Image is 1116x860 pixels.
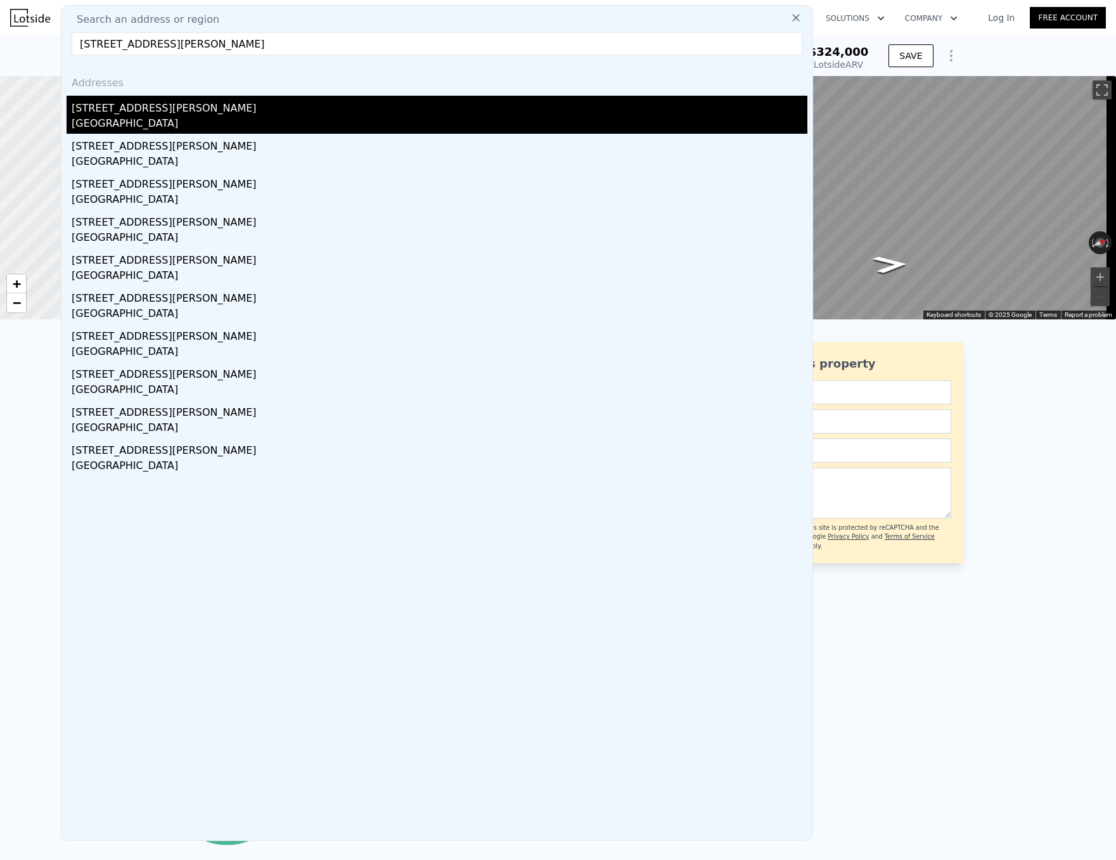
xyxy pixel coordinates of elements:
[895,7,968,30] button: Company
[723,439,951,463] input: Phone
[1091,267,1110,286] button: Zoom in
[7,293,26,312] a: Zoom out
[858,252,923,278] path: Go North, S Seminole Dr
[888,44,933,67] button: SAVE
[973,11,1030,24] a: Log In
[1091,287,1110,306] button: Zoom out
[580,76,1116,319] div: Street View
[72,248,807,268] div: [STREET_ADDRESS][PERSON_NAME]
[72,134,807,154] div: [STREET_ADDRESS][PERSON_NAME]
[72,172,807,192] div: [STREET_ADDRESS][PERSON_NAME]
[809,45,869,58] span: $324,000
[580,76,1116,319] div: Map
[72,400,807,420] div: [STREET_ADDRESS][PERSON_NAME]
[804,523,951,551] div: This site is protected by reCAPTCHA and the Google and apply.
[72,116,807,134] div: [GEOGRAPHIC_DATA]
[1105,231,1112,254] button: Rotate clockwise
[72,210,807,230] div: [STREET_ADDRESS][PERSON_NAME]
[723,380,951,404] input: Name
[927,311,981,319] button: Keyboard shortcuts
[828,533,869,540] a: Privacy Policy
[72,268,807,286] div: [GEOGRAPHIC_DATA]
[809,58,869,71] div: Lotside ARV
[72,344,807,362] div: [GEOGRAPHIC_DATA]
[816,7,895,30] button: Solutions
[885,533,935,540] a: Terms of Service
[72,438,807,458] div: [STREET_ADDRESS][PERSON_NAME]
[72,362,807,382] div: [STREET_ADDRESS][PERSON_NAME]
[72,306,807,324] div: [GEOGRAPHIC_DATA]
[72,324,807,344] div: [STREET_ADDRESS][PERSON_NAME]
[939,43,964,68] button: Show Options
[72,154,807,172] div: [GEOGRAPHIC_DATA]
[10,9,50,27] img: Lotside
[723,355,951,373] div: Ask about this property
[1030,7,1106,29] a: Free Account
[72,286,807,306] div: [STREET_ADDRESS][PERSON_NAME]
[1088,234,1113,252] button: Reset the view
[72,32,802,55] input: Enter an address, city, region, neighborhood or zip code
[989,311,1032,318] span: © 2025 Google
[1089,231,1096,254] button: Rotate counterclockwise
[67,12,219,27] span: Search an address or region
[723,409,951,433] input: Email
[72,192,807,210] div: [GEOGRAPHIC_DATA]
[1039,311,1057,318] a: Terms
[72,230,807,248] div: [GEOGRAPHIC_DATA]
[13,276,21,292] span: +
[1093,80,1112,99] button: Toggle fullscreen view
[1065,311,1112,318] a: Report a problem
[72,382,807,400] div: [GEOGRAPHIC_DATA]
[13,295,21,311] span: −
[72,420,807,438] div: [GEOGRAPHIC_DATA]
[67,65,807,96] div: Addresses
[7,274,26,293] a: Zoom in
[72,96,807,116] div: [STREET_ADDRESS][PERSON_NAME]
[72,458,807,476] div: [GEOGRAPHIC_DATA]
